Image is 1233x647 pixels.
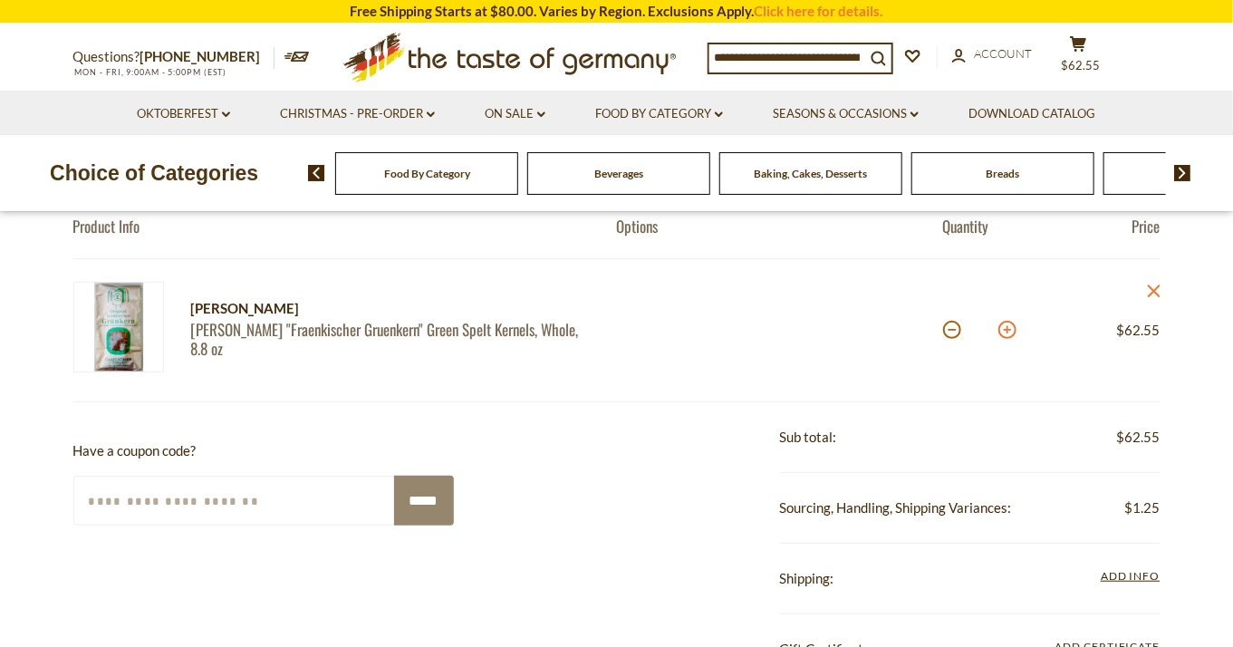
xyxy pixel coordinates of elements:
a: Beverages [594,167,643,180]
button: $62.55 [1052,35,1106,81]
span: $62.55 [1117,322,1161,338]
img: next arrow [1174,165,1191,181]
div: Quantity [943,217,1052,236]
a: Baking, Cakes, Desserts [755,167,868,180]
a: Download Catalog [968,104,1095,124]
a: Breads [987,167,1020,180]
p: Have a coupon code? [73,439,454,462]
a: Account [952,44,1033,64]
a: Click here for details. [755,3,883,19]
span: MON - FRI, 9:00AM - 5:00PM (EST) [73,67,227,77]
span: Sourcing, Handling, Shipping Variances: [780,499,1012,516]
div: Product Info [73,217,617,236]
a: [PERSON_NAME] "Fraenkischer Gruenkern" Green Spelt Kernels, Whole, 8.8 oz [191,320,585,359]
span: Shipping: [780,570,834,586]
a: Seasons & Occasions [773,104,919,124]
span: $1.25 [1125,497,1161,519]
img: previous arrow [308,165,325,181]
div: Options [617,217,943,236]
a: On Sale [485,104,545,124]
div: Price [1052,217,1161,236]
span: Account [975,46,1033,61]
img: Zimmermann-Muehle "Fraenkischer Gruenkern" Green Spelt Kernels, Whole, 8.8 oz [73,282,164,372]
a: Christmas - PRE-ORDER [280,104,435,124]
a: Food By Category [384,167,470,180]
a: Oktoberfest [137,104,230,124]
div: [PERSON_NAME] [191,297,585,320]
span: $62.55 [1117,426,1161,449]
span: Add Info [1101,569,1160,583]
span: $62.55 [1061,58,1100,72]
p: Questions? [73,45,275,69]
a: Food By Category [595,104,723,124]
span: Sub total: [780,429,837,445]
a: [PHONE_NUMBER] [140,48,261,64]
